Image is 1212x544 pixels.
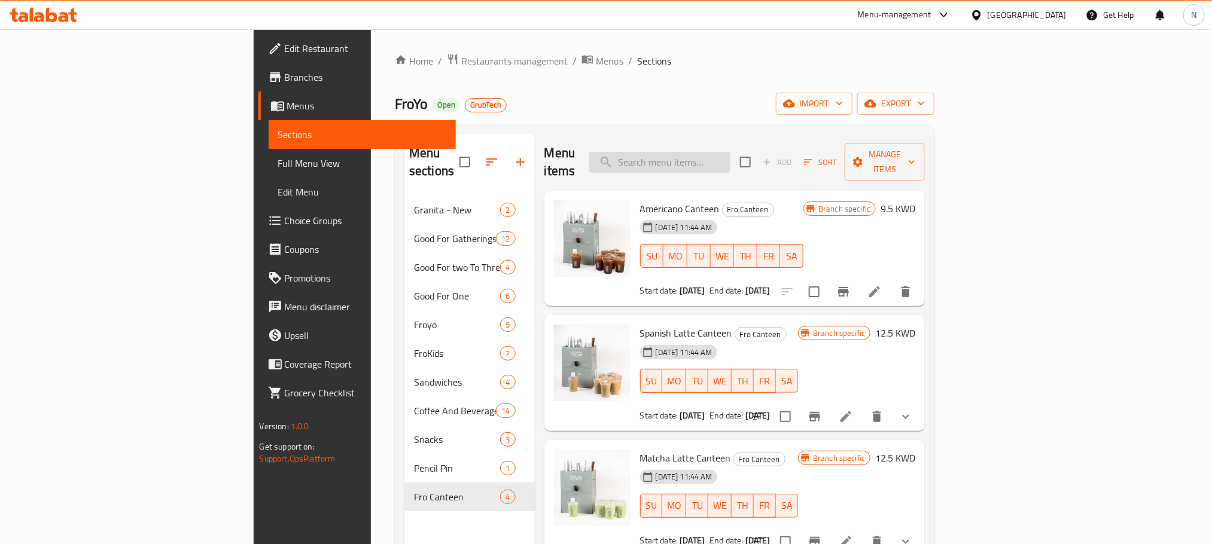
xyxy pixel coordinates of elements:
span: TU [691,372,704,390]
span: 1 [501,463,514,474]
span: Snacks [414,432,500,447]
span: Sections [278,127,446,142]
div: items [496,231,515,246]
button: export [857,93,934,115]
a: Restaurants management [447,53,568,69]
span: FR [759,372,771,390]
li: / [572,54,577,68]
span: 6 [501,291,514,302]
span: Froyo [414,317,500,332]
div: Good For One6 [404,282,535,310]
span: Fro Canteen [723,203,774,216]
button: SA [776,369,798,393]
button: TH [732,494,754,518]
span: [DATE] 11:44 AM [651,222,717,233]
span: Matcha Latte Canteen [640,449,731,467]
button: FR [757,244,781,268]
h6: 12.5 KWD [875,325,915,341]
div: Fro Canteen [735,327,787,341]
svg: Show Choices [899,409,913,424]
a: Menus [258,91,456,120]
span: Sort sections [477,148,506,176]
span: Edit Menu [278,185,446,199]
div: items [500,375,515,389]
button: SU [640,244,664,268]
nav: Menu sections [404,191,535,516]
span: Version: [260,418,289,434]
button: SU [640,494,663,518]
span: End date: [709,408,743,423]
span: FR [762,247,776,265]
span: 4 [501,262,514,273]
span: 12 [497,233,514,245]
span: Coverage Report [285,357,446,371]
span: Select section [733,149,758,175]
div: Menu-management [858,8,931,22]
div: items [500,203,515,217]
span: WE [715,247,729,265]
a: Branches [258,63,456,91]
a: Promotions [258,264,456,292]
span: Add item [758,153,796,172]
button: Branch-specific-item [800,402,829,431]
button: TU [686,369,708,393]
span: Upsell [285,328,446,343]
span: Sort [804,155,837,169]
button: Branch-specific-item [829,277,858,306]
button: SU [640,369,663,393]
a: Edit Restaurant [258,34,456,63]
div: items [500,432,515,447]
span: TU [692,247,706,265]
span: export [867,96,925,111]
span: Full Menu View [278,156,446,170]
div: Granita - New [414,203,500,217]
button: MO [662,369,686,393]
span: Sort items [796,153,845,172]
span: Select all sections [452,149,477,175]
span: 1.0.0 [291,418,309,434]
a: Coverage Report [258,350,456,378]
button: Sort [801,153,840,172]
a: Edit menu item [867,285,882,299]
a: Menu disclaimer [258,292,456,321]
button: FR [754,494,776,518]
span: Select to update [773,404,798,429]
span: Good For One [414,289,500,303]
a: Choice Groups [258,206,456,235]
span: Coffee And Beverages [414,404,496,418]
span: Manage items [854,147,915,177]
div: items [500,260,515,274]
span: MO [668,247,683,265]
button: WE [708,494,732,518]
span: Good For two To Three [414,260,500,274]
span: Menus [287,99,446,113]
span: SA [781,372,793,390]
span: Promotions [285,271,446,285]
span: FroKids [414,346,500,360]
span: 3 [501,434,514,445]
div: Fro Canteen [733,452,785,466]
span: N [1191,8,1196,22]
button: delete [863,402,891,431]
div: items [496,404,515,418]
button: Manage items [845,143,925,181]
span: Good For Gatherings [414,231,496,246]
span: 4 [501,377,514,388]
button: TH [732,369,754,393]
div: Snacks3 [404,425,535,454]
span: Fro Canteen [735,328,786,341]
a: Upsell [258,321,456,350]
span: Menu disclaimer [285,299,446,314]
span: Fro Canteen [414,490,500,504]
span: Get support on: [260,439,315,454]
a: Edit Menu [269,178,456,206]
span: 4 [501,491,514,503]
span: Coupons [285,242,446,256]
div: Sandwiches4 [404,368,535,396]
div: [GEOGRAPHIC_DATA] [988,8,1067,22]
span: [DATE] 11:44 AM [651,347,717,358]
span: import [785,96,843,111]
